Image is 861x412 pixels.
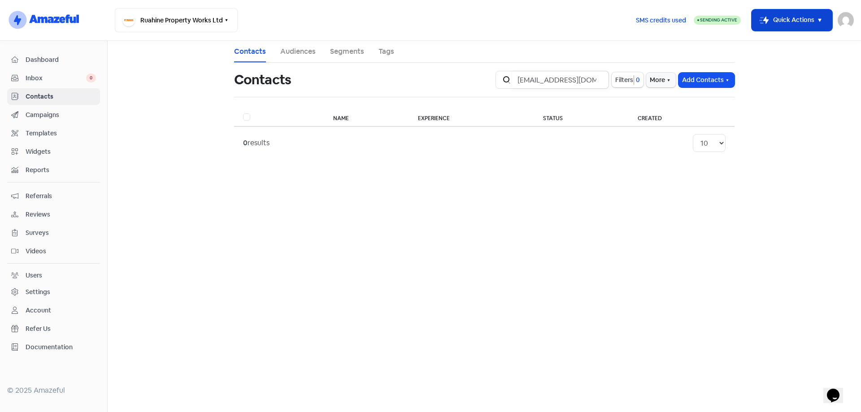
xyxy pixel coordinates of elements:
[26,271,42,280] div: Users
[26,74,86,83] span: Inbox
[234,46,266,57] a: Contacts
[243,138,248,147] strong: 0
[26,165,96,175] span: Reports
[7,284,100,300] a: Settings
[628,15,694,24] a: SMS credits used
[7,88,100,105] a: Contacts
[280,46,316,57] a: Audiences
[409,108,534,126] th: Experience
[330,46,364,57] a: Segments
[7,162,100,178] a: Reports
[512,71,609,89] input: Search
[26,55,96,65] span: Dashboard
[234,65,291,94] h1: Contacts
[7,243,100,260] a: Videos
[634,75,640,85] span: 0
[26,306,51,315] div: Account
[115,8,238,32] button: Ruahine Property Works Ltd
[7,339,100,356] a: Documentation
[26,129,96,138] span: Templates
[26,147,96,156] span: Widgets
[26,228,96,238] span: Surveys
[615,75,633,85] span: Filters
[700,17,737,23] span: Sending Active
[636,16,686,25] span: SMS credits used
[838,12,854,28] img: User
[7,125,100,142] a: Templates
[678,73,735,87] button: Add Contacts
[7,52,100,68] a: Dashboard
[26,247,96,256] span: Videos
[646,73,676,87] button: More
[7,321,100,337] a: Refer Us
[7,107,100,123] a: Campaigns
[7,225,100,241] a: Surveys
[243,138,270,148] div: results
[752,9,832,31] button: Quick Actions
[378,46,394,57] a: Tags
[26,287,50,297] div: Settings
[694,15,741,26] a: Sending Active
[7,70,100,87] a: Inbox 0
[26,343,96,352] span: Documentation
[86,74,96,82] span: 0
[7,188,100,204] a: Referrals
[629,108,735,126] th: Created
[26,92,96,101] span: Contacts
[7,302,100,319] a: Account
[612,72,644,87] button: Filters0
[324,108,409,126] th: Name
[7,385,100,396] div: © 2025 Amazeful
[26,110,96,120] span: Campaigns
[26,191,96,201] span: Referrals
[26,324,96,334] span: Refer Us
[823,376,852,403] iframe: chat widget
[7,143,100,160] a: Widgets
[7,267,100,284] a: Users
[7,206,100,223] a: Reviews
[26,210,96,219] span: Reviews
[534,108,629,126] th: Status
